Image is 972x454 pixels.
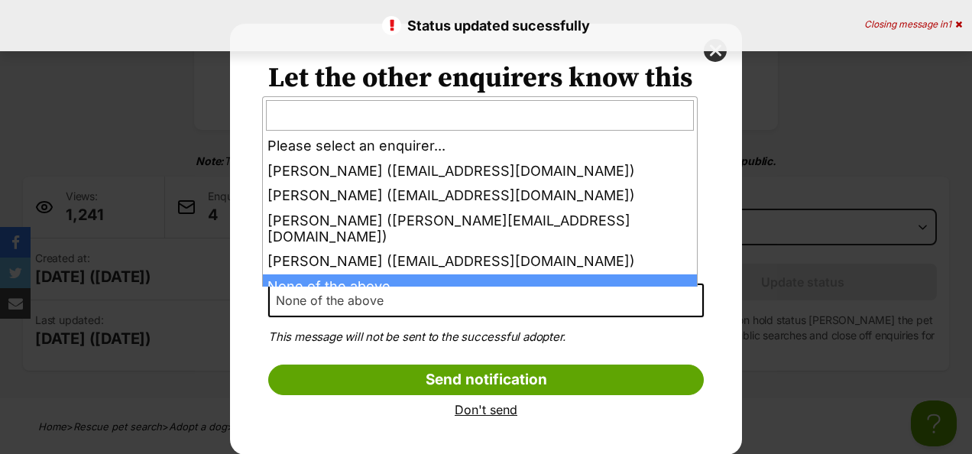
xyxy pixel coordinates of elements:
li: [PERSON_NAME] ([EMAIL_ADDRESS][DOMAIN_NAME]) [263,249,697,274]
span: None of the above [270,290,399,311]
li: Please select an enquirer... [263,134,697,159]
p: This message will not be sent to the successful adopter. [268,329,704,346]
div: Closing message in [864,19,962,30]
span: 1 [948,18,951,30]
li: [PERSON_NAME] ([EMAIL_ADDRESS][DOMAIN_NAME]) [263,183,697,209]
li: [PERSON_NAME] ([PERSON_NAME][EMAIL_ADDRESS][DOMAIN_NAME]) [263,209,697,249]
input: Send notification [268,365,704,395]
h2: Let the other enquirers know this pet has been adopted [268,62,704,129]
a: Don't send [268,403,704,417]
li: [PERSON_NAME] ([EMAIL_ADDRESS][DOMAIN_NAME]) [263,159,697,184]
p: Status updated sucessfully [15,15,957,36]
span: None of the above [268,284,704,317]
li: None of the above [263,274,697,300]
